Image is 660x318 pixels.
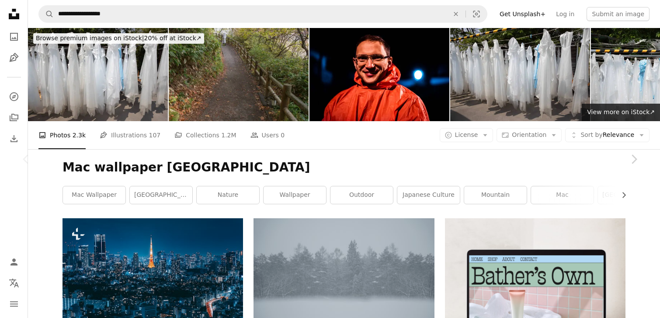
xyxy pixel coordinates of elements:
span: 0 [281,130,285,140]
button: Search Unsplash [39,6,54,22]
span: 1.2M [221,130,236,140]
a: mountain [464,186,527,204]
a: Users 0 [250,121,285,149]
span: Relevance [580,131,634,140]
button: Submit an image [587,7,650,21]
span: 20% off at iStock ↗ [36,35,201,42]
a: Illustrations 107 [100,121,160,149]
img: Happy man face closeup with glasses looking at camera smiling at night in Takayama, Gifu Prefectu... [309,28,449,121]
span: Browse premium images on iStock | [36,35,144,42]
a: Explore [5,88,23,105]
a: mac [531,186,594,204]
a: Log in [551,7,580,21]
span: 107 [149,130,161,140]
a: A snow covered field with trees in the background [254,265,434,273]
span: License [455,131,478,138]
a: Photos [5,28,23,45]
img: group of many hanging raincoat or waterproof hood jacket for tourist in rainy day during travel. [28,28,168,121]
h1: Mac wallpaper [GEOGRAPHIC_DATA] [63,160,625,175]
a: Log in / Sign up [5,253,23,271]
a: Collections [5,109,23,126]
a: Next [608,117,660,201]
span: Sort by [580,131,602,138]
button: Sort byRelevance [565,128,650,142]
button: License [440,128,493,142]
a: japanese culture [397,186,460,204]
a: Get Unsplash+ [494,7,551,21]
a: A view of a city at night with the eiffel tower in the distance [63,274,243,282]
form: Find visuals sitewide [38,5,487,23]
a: outdoor [330,186,393,204]
a: wallpaper [264,186,326,204]
button: Menu [5,295,23,313]
span: View more on iStock ↗ [587,108,655,115]
button: Language [5,274,23,292]
a: Collections 1.2M [174,121,236,149]
a: View more on iStock↗ [582,104,660,121]
span: Orientation [512,131,546,138]
a: Illustrations [5,49,23,66]
button: Visual search [466,6,487,22]
img: Woman Wearing Raincoats and White Umbrella in The Rain [169,28,309,121]
img: group of many hanging raincoat or waterproof hood jacket for tourist in rainy day during travel. [450,28,590,121]
button: Clear [446,6,465,22]
a: nature [197,186,259,204]
button: Orientation [497,128,562,142]
a: mac wallpaper [63,186,125,204]
a: [GEOGRAPHIC_DATA] [130,186,192,204]
a: Browse premium images on iStock|20% off at iStock↗ [28,28,209,49]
